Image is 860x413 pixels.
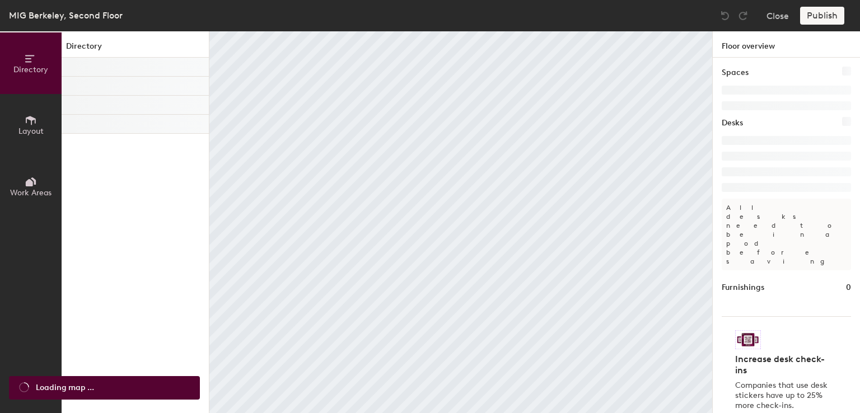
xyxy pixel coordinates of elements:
[735,330,761,349] img: Sticker logo
[719,10,731,21] img: Undo
[846,281,851,294] h1: 0
[36,382,94,394] span: Loading map ...
[18,126,44,136] span: Layout
[722,117,743,129] h1: Desks
[737,10,749,21] img: Redo
[10,188,52,198] span: Work Areas
[722,67,749,79] h1: Spaces
[9,8,123,22] div: MIG Berkeley, Second Floor
[209,31,712,413] canvas: Map
[722,199,851,270] p: All desks need to be in a pod before saving
[13,65,48,74] span: Directory
[722,281,764,294] h1: Furnishings
[766,7,789,25] button: Close
[62,40,209,58] h1: Directory
[713,31,860,58] h1: Floor overview
[735,354,831,376] h4: Increase desk check-ins
[735,381,831,411] p: Companies that use desk stickers have up to 25% more check-ins.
